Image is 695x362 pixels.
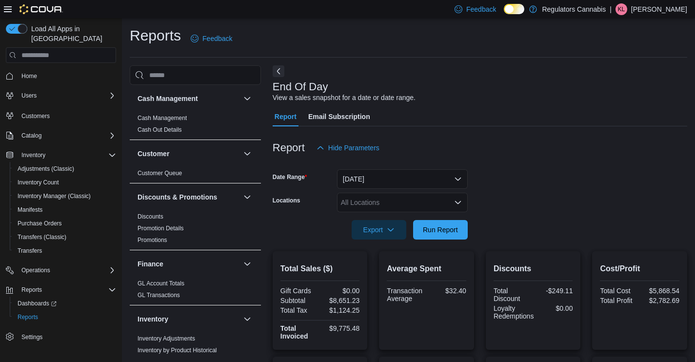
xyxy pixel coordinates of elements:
div: $1,124.25 [322,306,359,314]
button: Next [273,65,284,77]
span: Inventory by Product Historical [138,346,217,354]
h2: Discounts [494,263,573,275]
span: Transfers [14,245,116,257]
span: Catalog [18,130,116,141]
div: Loyalty Redemptions [494,304,534,320]
div: Transaction Average [387,287,424,302]
span: GL Transactions [138,291,180,299]
a: Manifests [14,204,46,216]
span: Transfers (Classic) [18,233,66,241]
a: Discounts [138,213,163,220]
input: Dark Mode [504,4,524,14]
div: Finance [130,278,261,305]
span: Inventory Manager (Classic) [18,192,91,200]
h3: Finance [138,259,163,269]
a: Promotion Details [138,225,184,232]
a: Home [18,70,41,82]
a: Inventory by Product Historical [138,347,217,354]
div: Gift Cards [280,287,318,295]
h2: Total Sales ($) [280,263,360,275]
a: Inventory Adjustments [138,335,195,342]
h2: Cost/Profit [600,263,679,275]
a: Customers [18,110,54,122]
span: Cash Out Details [138,126,182,134]
h3: End Of Day [273,81,328,93]
button: Reports [10,310,120,324]
a: Reports [14,311,42,323]
span: Purchase Orders [14,218,116,229]
span: Inventory [21,151,45,159]
span: Home [21,72,37,80]
span: Inventory [18,149,116,161]
div: $9,775.48 [322,324,359,332]
span: Catalog [21,132,41,140]
h1: Reports [130,26,181,45]
span: Manifests [14,204,116,216]
a: Feedback [187,29,236,48]
button: Finance [241,258,253,270]
p: | [610,3,612,15]
span: Reports [21,286,42,294]
button: Cash Management [138,94,239,103]
button: Cash Management [241,93,253,104]
button: Discounts & Promotions [138,192,239,202]
a: Settings [18,331,46,343]
button: Operations [18,264,54,276]
button: Catalog [18,130,45,141]
button: Home [2,69,120,83]
span: Settings [21,333,42,341]
span: Reports [18,284,116,296]
button: Discounts & Promotions [241,191,253,203]
div: Customer [130,167,261,183]
button: Settings [2,330,120,344]
a: Transfers (Classic) [14,231,70,243]
button: Catalog [2,129,120,142]
label: Date Range [273,173,307,181]
span: Manifests [18,206,42,214]
span: Reports [18,313,38,321]
h3: Discounts & Promotions [138,192,217,202]
div: Total Discount [494,287,531,302]
a: Cash Management [138,115,187,121]
div: $5,868.54 [642,287,679,295]
div: $8,651.23 [322,297,359,304]
div: View a sales snapshot for a date or date range. [273,93,416,103]
span: Feedback [466,4,496,14]
button: Inventory [138,314,239,324]
p: [PERSON_NAME] [631,3,687,15]
button: Open list of options [454,199,462,206]
div: Subtotal [280,297,318,304]
span: Inventory Manager (Classic) [14,190,116,202]
a: Inventory Manager (Classic) [14,190,95,202]
div: Discounts & Promotions [130,211,261,250]
span: Email Subscription [308,107,370,126]
span: Operations [21,266,50,274]
button: Inventory [241,313,253,325]
button: Finance [138,259,239,269]
button: Customer [241,148,253,160]
span: Dashboards [14,298,116,309]
a: Dashboards [10,297,120,310]
button: Inventory [2,148,120,162]
span: Reports [14,311,116,323]
a: Customer Queue [138,170,182,177]
a: GL Account Totals [138,280,184,287]
button: Inventory Count [10,176,120,189]
div: -$249.11 [535,287,573,295]
span: GL Account Totals [138,280,184,287]
span: Adjustments (Classic) [18,165,74,173]
button: Inventory Manager (Classic) [10,189,120,203]
div: $0.00 [322,287,359,295]
a: Purchase Orders [14,218,66,229]
span: Inventory Count [18,179,59,186]
span: Run Report [423,225,458,235]
button: Users [18,90,40,101]
span: Users [18,90,116,101]
div: $0.00 [537,304,573,312]
button: Operations [2,263,120,277]
span: Customers [18,109,116,121]
a: Cash Out Details [138,126,182,133]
